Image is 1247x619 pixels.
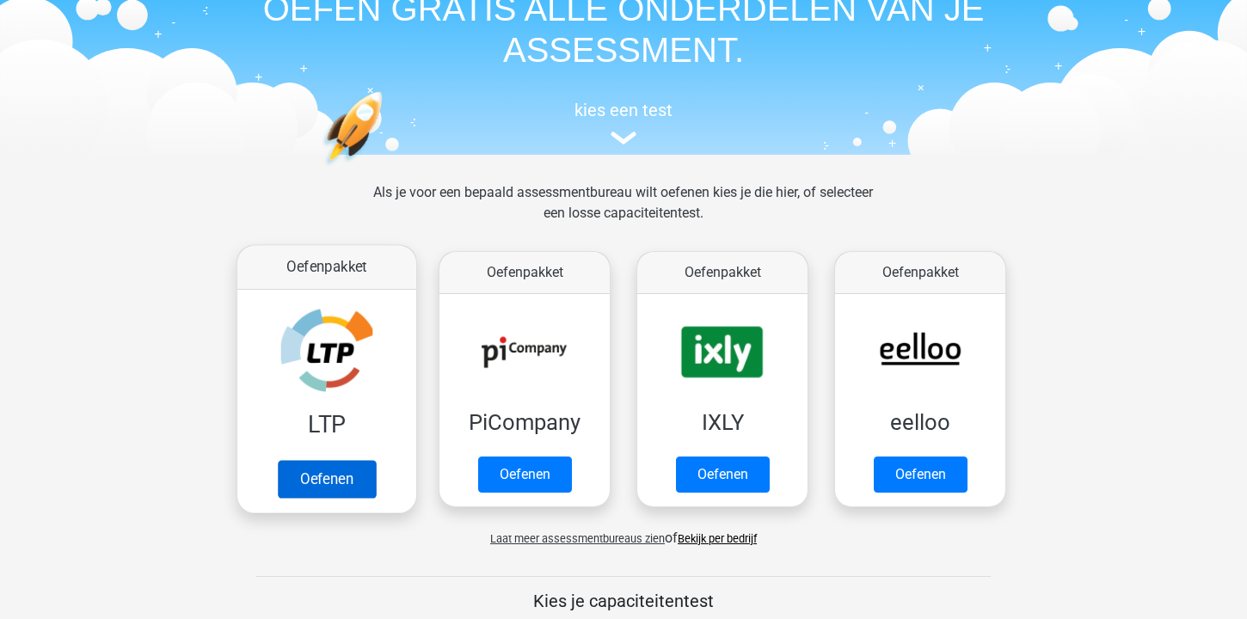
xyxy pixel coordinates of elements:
[322,91,449,247] img: oefenen
[874,457,967,493] a: Oefenen
[256,591,991,611] h5: Kies je capaciteitentest
[359,182,887,244] div: Als je voor een bepaald assessmentbureau wilt oefenen kies je die hier, of selecteer een losse ca...
[678,532,757,545] a: Bekijk per bedrijf
[611,132,636,144] img: assessment
[478,457,572,493] a: Oefenen
[278,460,376,498] a: Oefenen
[228,100,1019,145] a: kies een test
[228,100,1019,120] h5: kies een test
[228,514,1019,549] div: of
[676,457,770,493] a: Oefenen
[490,532,665,545] span: Laat meer assessmentbureaus zien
